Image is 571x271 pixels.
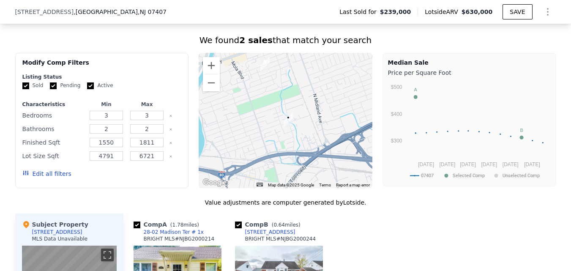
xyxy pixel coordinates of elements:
[503,173,540,178] text: Unselected Comp
[167,222,202,228] span: ( miles)
[268,222,304,228] span: ( miles)
[169,128,172,131] button: Clear
[22,123,85,135] div: Bathrooms
[32,229,82,235] div: [STREET_ADDRESS]
[22,74,182,80] div: Listing Status
[245,235,316,242] div: BRIGHT MLS # NJBG2000244
[257,183,262,186] button: Keyboard shortcuts
[388,67,551,79] div: Price per Square Foot
[15,34,556,46] div: We found that match your search
[74,8,167,16] span: , [GEOGRAPHIC_DATA]
[481,162,497,167] text: [DATE]
[169,114,172,118] button: Clear
[22,150,85,162] div: Lot Size Sqft
[22,137,85,148] div: Finished Sqft
[425,8,461,16] span: Lotside ARV
[134,220,202,229] div: Comp A
[524,162,540,167] text: [DATE]
[391,138,402,144] text: $300
[239,35,273,45] strong: 2 sales
[268,183,314,187] span: Map data ©2025 Google
[22,58,182,74] div: Modify Comp Filters
[22,82,44,89] label: Sold
[388,79,551,184] svg: A chart.
[201,177,229,188] img: Google
[284,113,293,128] div: 346 E 54th St
[22,101,85,108] div: Characteristics
[453,173,485,178] text: Selected Comp
[128,101,166,108] div: Max
[245,229,295,235] div: [STREET_ADDRESS]
[172,222,184,228] span: 1.78
[169,141,172,145] button: Clear
[144,235,215,242] div: BRIGHT MLS # NJBG2000214
[439,162,455,167] text: [DATE]
[502,162,518,167] text: [DATE]
[462,8,493,15] span: $630,000
[391,84,402,90] text: $500
[22,109,85,121] div: Bedrooms
[32,235,88,242] div: MLS Data Unavailable
[169,155,172,158] button: Clear
[101,249,114,261] button: Toggle fullscreen view
[460,162,476,167] text: [DATE]
[15,8,74,16] span: [STREET_ADDRESS]
[22,170,71,178] button: Edit all filters
[87,101,125,108] div: Min
[388,58,551,67] div: Median Sale
[22,220,88,229] div: Subject Property
[503,4,532,19] button: SAVE
[134,229,204,235] a: 28-02 Madison Ter # 1x
[380,8,411,16] span: $239,000
[203,74,220,91] button: Zoom out
[421,173,434,178] text: 07407
[50,82,80,89] label: Pending
[520,128,523,133] text: B
[50,82,57,89] input: Pending
[201,177,229,188] a: Open this area in Google Maps (opens a new window)
[235,220,304,229] div: Comp B
[87,82,113,89] label: Active
[319,183,331,187] a: Terms (opens in new tab)
[339,8,380,16] span: Last Sold for
[22,82,29,89] input: Sold
[336,183,370,187] a: Report a map error
[273,222,285,228] span: 0.64
[203,57,220,74] button: Zoom in
[539,3,556,20] button: Show Options
[138,8,167,15] span: , NJ 07407
[87,82,94,89] input: Active
[391,111,402,117] text: $400
[235,229,295,235] a: [STREET_ADDRESS]
[418,162,434,167] text: [DATE]
[260,57,270,72] div: 68 17th Ave
[414,87,417,92] text: A
[15,198,556,207] div: Value adjustments are computer generated by Lotside .
[144,229,204,235] div: 28-02 Madison Ter # 1x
